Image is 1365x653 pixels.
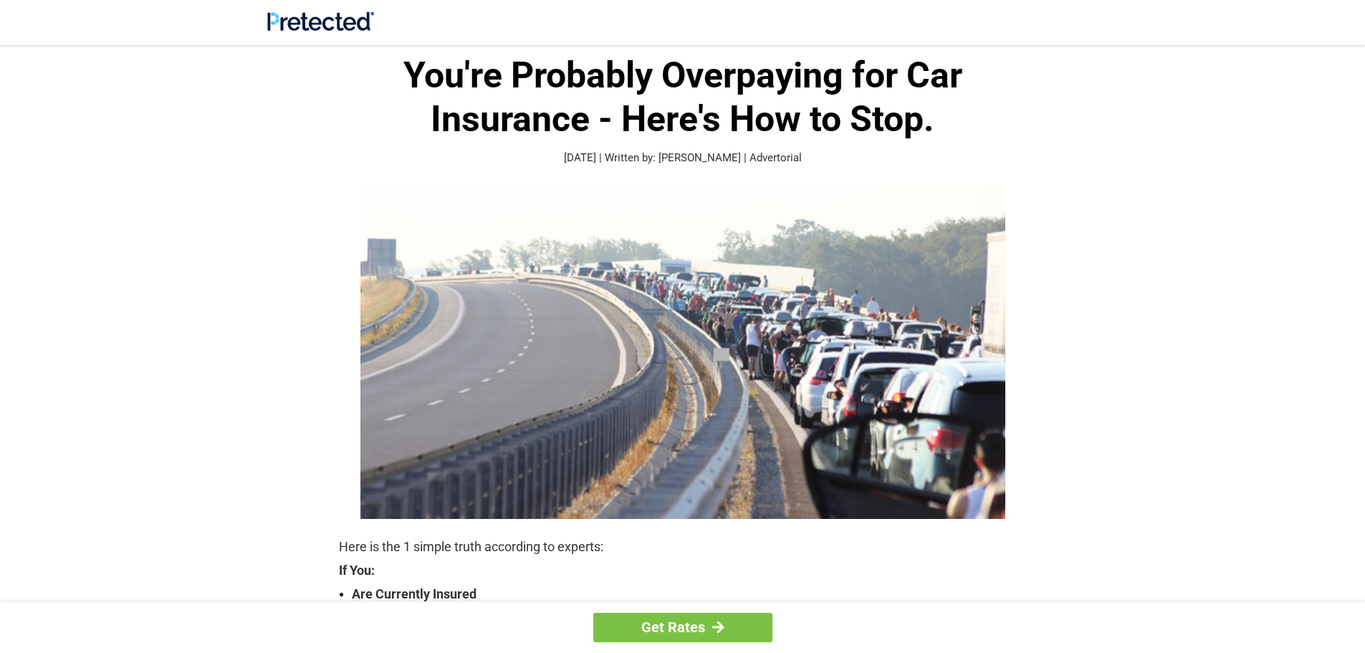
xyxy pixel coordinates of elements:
p: Here is the 1 simple truth according to experts: [339,537,1027,557]
h1: You're Probably Overpaying for Car Insurance - Here's How to Stop. [339,54,1027,141]
img: Site Logo [267,11,374,31]
p: [DATE] | Written by: [PERSON_NAME] | Advertorial [339,150,1027,166]
strong: Are Currently Insured [352,584,1027,604]
a: Site Logo [267,20,374,34]
strong: If You: [339,564,1027,577]
a: Get Rates [593,613,772,642]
